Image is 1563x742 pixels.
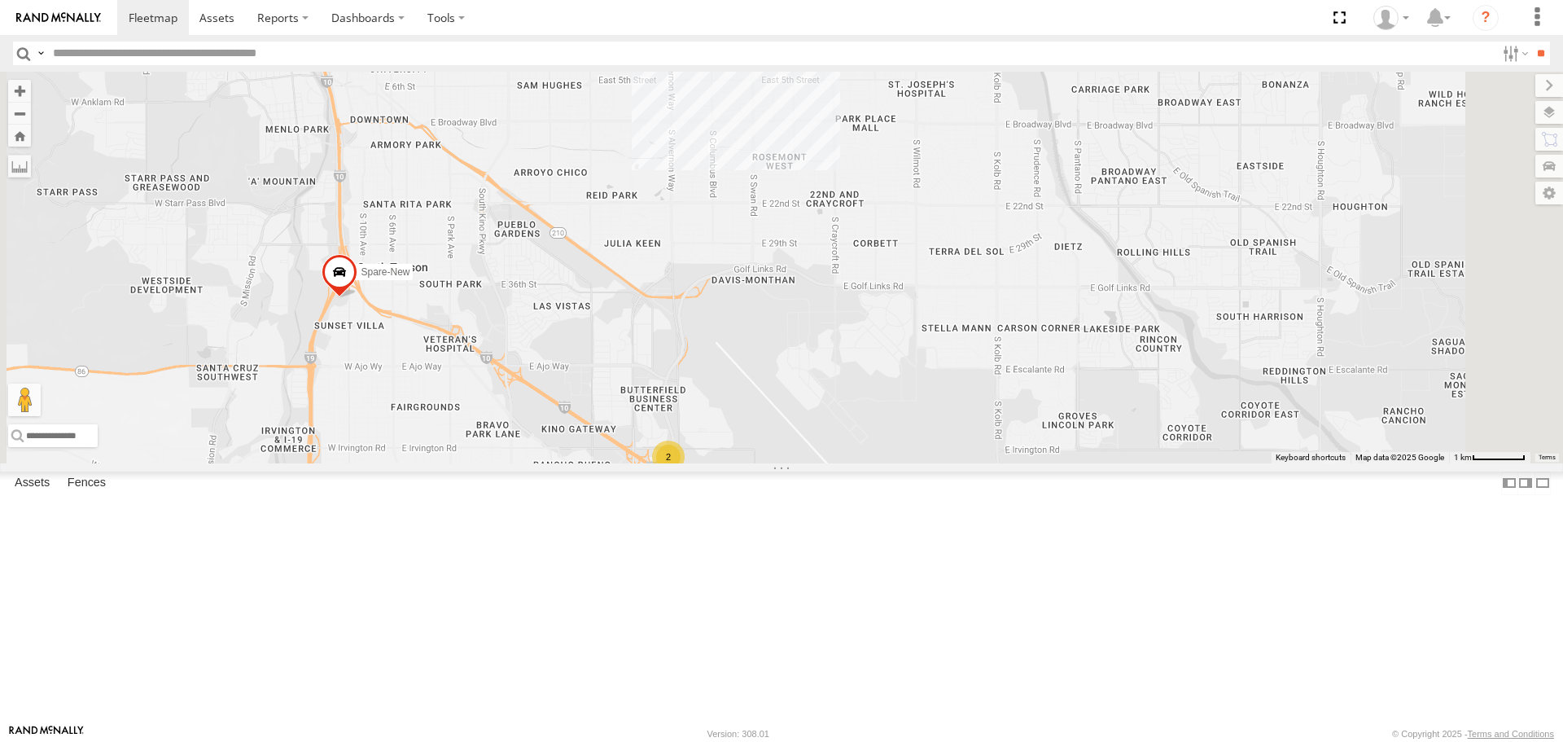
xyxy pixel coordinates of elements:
div: Version: 308.01 [707,729,769,739]
div: © Copyright 2025 - [1392,729,1554,739]
label: Fences [59,472,114,495]
label: Dock Summary Table to the Left [1501,472,1517,495]
span: 1 km [1454,453,1472,462]
label: Search Query [34,42,47,65]
button: Zoom Home [8,125,31,147]
span: Spare-New [361,267,409,279]
a: Terms and Conditions [1468,729,1554,739]
label: Hide Summary Table [1535,472,1551,495]
button: Zoom out [8,102,31,125]
label: Assets [7,472,58,495]
button: Keyboard shortcuts [1276,452,1346,463]
button: Map Scale: 1 km per 62 pixels [1449,452,1530,463]
button: Zoom in [8,80,31,102]
a: Terms (opens in new tab) [1539,454,1556,460]
a: Visit our Website [9,726,84,742]
label: Dock Summary Table to the Right [1517,472,1534,495]
label: Measure [8,155,31,178]
div: Edward Espinoza [1368,6,1415,30]
label: Search Filter Options [1496,42,1531,65]
i: ? [1473,5,1499,31]
span: Map data ©2025 Google [1355,453,1444,462]
img: rand-logo.svg [16,12,101,24]
div: 2 [652,441,685,473]
label: Map Settings [1535,182,1563,204]
button: Drag Pegman onto the map to open Street View [8,384,41,416]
